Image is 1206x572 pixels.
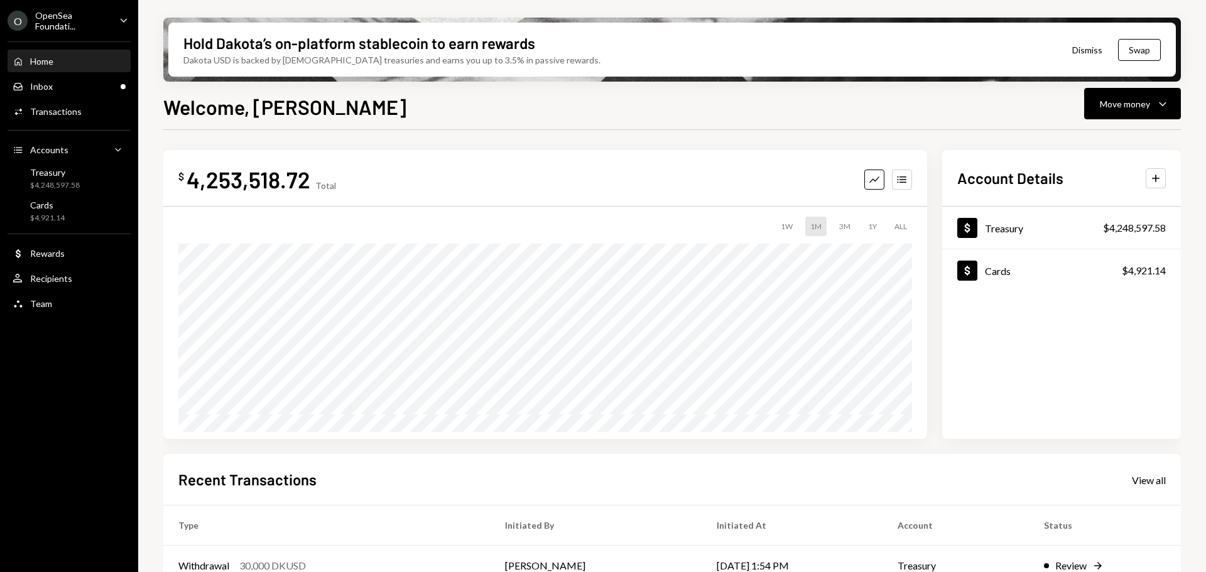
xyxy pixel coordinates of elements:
[985,265,1011,277] div: Cards
[8,267,131,289] a: Recipients
[1103,220,1166,235] div: $4,248,597.58
[834,217,856,236] div: 3M
[490,505,702,546] th: Initiated By
[1084,88,1181,119] button: Move money
[8,138,131,161] a: Accounts
[8,163,131,193] a: Treasury$4,248,597.58
[805,217,827,236] div: 1M
[30,81,53,92] div: Inbox
[8,75,131,97] a: Inbox
[883,505,1029,546] th: Account
[30,298,52,309] div: Team
[1118,39,1161,61] button: Swap
[187,165,310,193] div: 4,253,518.72
[1122,263,1166,278] div: $4,921.14
[183,33,535,53] div: Hold Dakota’s on-platform stablecoin to earn rewards
[1029,505,1181,546] th: Status
[8,292,131,315] a: Team
[163,505,490,546] th: Type
[30,200,65,210] div: Cards
[8,50,131,72] a: Home
[1132,473,1166,487] a: View all
[30,180,80,191] div: $4,248,597.58
[985,222,1023,234] div: Treasury
[30,248,65,259] div: Rewards
[315,180,336,191] div: Total
[1057,35,1118,65] button: Dismiss
[30,106,82,117] div: Transactions
[30,213,65,224] div: $4,921.14
[30,144,68,155] div: Accounts
[1132,474,1166,487] div: View all
[863,217,882,236] div: 1Y
[889,217,912,236] div: ALL
[942,207,1181,249] a: Treasury$4,248,597.58
[8,242,131,264] a: Rewards
[163,94,406,119] h1: Welcome, [PERSON_NAME]
[702,505,883,546] th: Initiated At
[957,168,1063,188] h2: Account Details
[178,170,184,183] div: $
[942,249,1181,291] a: Cards$4,921.14
[35,10,109,31] div: OpenSea Foundati...
[8,196,131,226] a: Cards$4,921.14
[30,56,53,67] div: Home
[8,100,131,122] a: Transactions
[30,167,80,178] div: Treasury
[776,217,798,236] div: 1W
[178,469,317,490] h2: Recent Transactions
[8,11,28,31] div: O
[30,273,72,284] div: Recipients
[1100,97,1150,111] div: Move money
[183,53,600,67] div: Dakota USD is backed by [DEMOGRAPHIC_DATA] treasuries and earns you up to 3.5% in passive rewards.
